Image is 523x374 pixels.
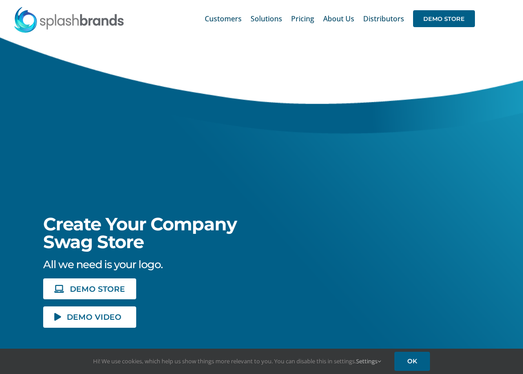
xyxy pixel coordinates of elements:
[413,4,475,33] a: DEMO STORE
[323,15,354,22] span: About Us
[205,4,475,33] nav: Main Menu
[363,15,404,22] span: Distributors
[205,4,242,33] a: Customers
[43,278,136,299] a: DEMO STORE
[70,285,125,293] span: DEMO STORE
[43,213,237,253] span: Create Your Company Swag Store
[291,15,314,22] span: Pricing
[93,357,381,365] span: Hi! We use cookies, which help us show things more relevant to you. You can disable this in setti...
[67,313,122,321] span: DEMO VIDEO
[394,352,430,371] a: OK
[13,6,125,33] img: SplashBrands.com Logo
[251,15,282,22] span: Solutions
[43,258,162,271] span: All we need is your logo.
[413,10,475,27] span: DEMO STORE
[291,4,314,33] a: Pricing
[356,357,381,365] a: Settings
[205,15,242,22] span: Customers
[363,4,404,33] a: Distributors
